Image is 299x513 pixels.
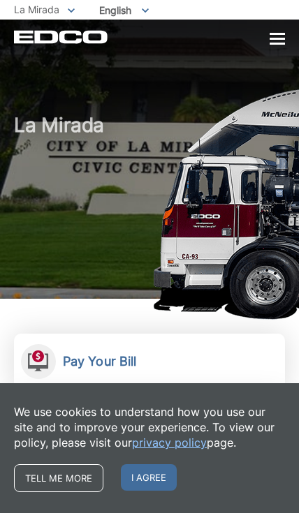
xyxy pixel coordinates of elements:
h2: Pay Your Bill [63,354,136,369]
span: La Mirada [14,3,59,15]
span: I agree [121,464,177,491]
a: privacy policy [132,435,207,450]
a: Pay Your Bill [14,334,285,389]
p: We use cookies to understand how you use our site and to improve your experience. To view our pol... [14,404,285,450]
a: Tell me more [14,464,103,492]
a: EDCD logo. Return to the homepage. [14,30,108,44]
h1: La Mirada [14,114,285,302]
